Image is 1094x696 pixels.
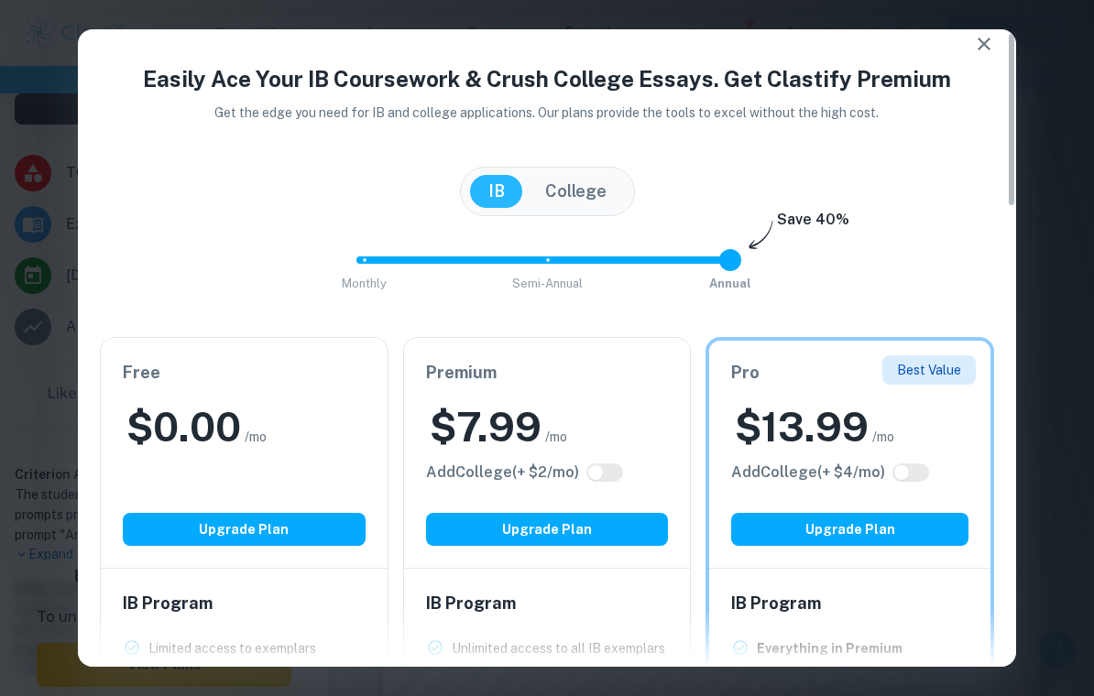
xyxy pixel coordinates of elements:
button: Upgrade Plan [123,513,366,546]
h2: $ 7.99 [430,400,542,454]
span: Semi-Annual [512,277,583,290]
p: Best Value [897,360,961,380]
img: subscription-arrow.svg [749,220,773,251]
h6: Save 40% [777,209,849,240]
h6: IB Program [731,591,968,616]
h4: Easily Ace Your IB Coursework & Crush College Essays. Get Clastify Premium [100,62,994,95]
h6: IB Program [123,591,366,616]
span: Annual [709,277,751,290]
span: /mo [872,427,894,447]
button: IB [470,175,523,208]
button: Upgrade Plan [426,513,669,546]
h6: Pro [731,360,968,386]
h6: Premium [426,360,669,386]
h2: $ 13.99 [735,400,869,454]
button: College [527,175,625,208]
span: /mo [245,427,267,447]
button: Upgrade Plan [731,513,968,546]
span: /mo [545,427,567,447]
h2: $ 0.00 [126,400,241,454]
p: Get the edge you need for IB and college applications. Our plans provide the tools to excel witho... [190,103,905,123]
h6: Free [123,360,366,386]
h6: Click to see all the additional College features. [731,462,885,484]
span: Monthly [342,277,387,290]
h6: IB Program [426,591,669,616]
h6: Click to see all the additional College features. [426,462,579,484]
